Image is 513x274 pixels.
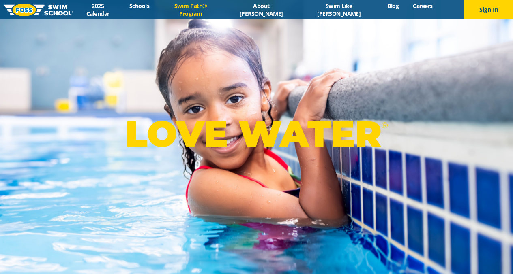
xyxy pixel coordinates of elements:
[406,2,440,10] a: Careers
[4,4,73,16] img: FOSS Swim School Logo
[298,2,380,17] a: Swim Like [PERSON_NAME]
[381,120,388,130] sup: ®
[225,2,298,17] a: About [PERSON_NAME]
[125,112,388,155] p: LOVE WATER
[73,2,122,17] a: 2025 Calendar
[157,2,225,17] a: Swim Path® Program
[122,2,157,10] a: Schools
[380,2,406,10] a: Blog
